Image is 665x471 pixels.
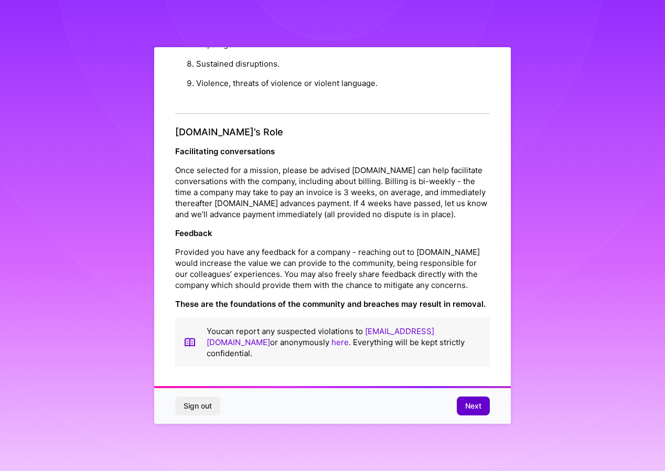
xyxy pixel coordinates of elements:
li: Violence, threats of violence or violent language. [196,73,490,93]
a: [EMAIL_ADDRESS][DOMAIN_NAME] [207,326,434,347]
strong: These are the foundations of the community and breaches may result in removal. [175,299,486,309]
p: You can report any suspected violations to or anonymously . Everything will be kept strictly conf... [207,326,481,359]
span: Next [465,401,481,411]
img: book icon [184,326,196,359]
strong: Facilitating conversations [175,146,275,156]
p: Provided you have any feedback for a company - reaching out to [DOMAIN_NAME] would increase the v... [175,247,490,291]
a: here [331,337,349,347]
button: Next [457,397,490,415]
span: Sign out [184,401,212,411]
button: Sign out [175,397,220,415]
li: Sustained disruptions. [196,54,490,73]
strong: Feedback [175,228,212,238]
p: Once selected for a mission, please be advised [DOMAIN_NAME] can help facilitate conversations wi... [175,165,490,220]
h4: [DOMAIN_NAME]’s Role [175,126,490,138]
